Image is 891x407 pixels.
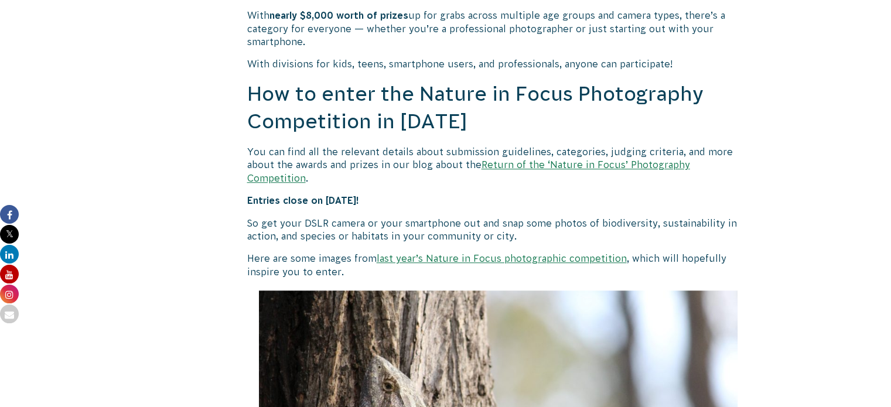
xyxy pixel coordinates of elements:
strong: Entries close on [DATE]! [247,195,359,206]
h2: How to enter the Nature in Focus Photography Competition in [DATE] [247,80,750,136]
p: Here are some images from , which will hopefully inspire you to enter. [247,252,750,278]
a: Return of the ‘Nature in Focus’ Photography Competition [247,159,690,183]
p: With divisions for kids, teens, smartphone users, and professionals, anyone can participate! [247,57,750,70]
p: You can find all the relevant details about submission guidelines, categories, judging criteria, ... [247,145,750,184]
p: With up for grabs across multiple age groups and camera types, there’s a category for everyone — ... [247,9,750,48]
strong: nearly $8,000 worth of prizes [269,10,408,20]
p: So get your DSLR camera or your smartphone out and snap some photos of biodiversity, sustainabili... [247,217,750,243]
a: last year’s Nature in Focus photographic competition [377,253,627,264]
